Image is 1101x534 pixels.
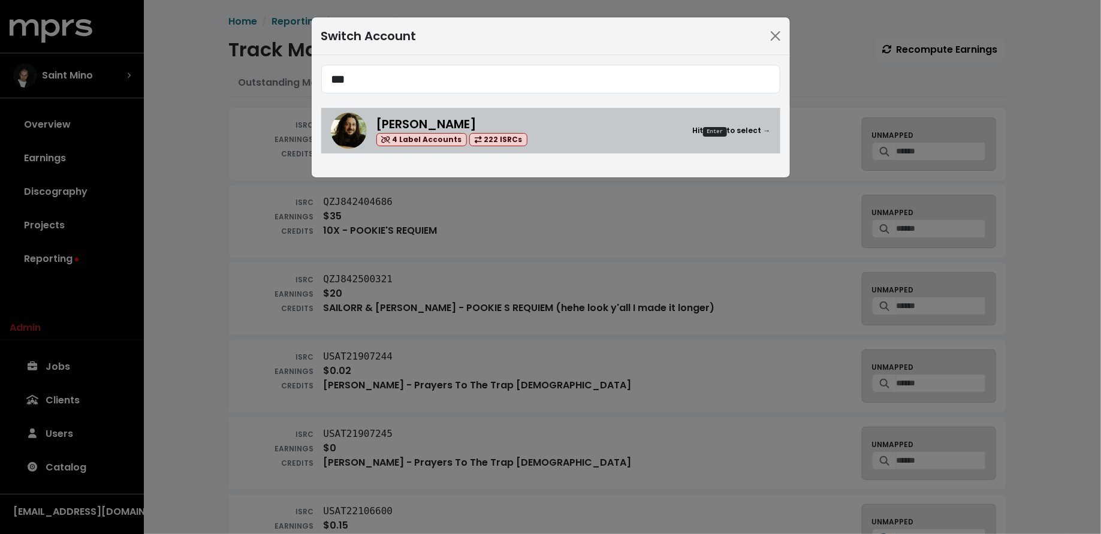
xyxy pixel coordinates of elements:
[321,65,780,93] input: Search accounts
[469,133,527,147] span: 222 ISRCs
[703,127,726,137] kbd: Enter
[331,113,367,149] img: Julian Bunetta
[321,27,417,45] div: Switch Account
[376,116,477,132] span: [PERSON_NAME]
[766,26,785,46] button: Close
[376,133,467,147] span: 4 Label Accounts
[692,125,770,137] small: Hit to select →
[321,108,780,153] a: Julian Bunetta[PERSON_NAME] 4 Label Accounts 222 ISRCsHitEnterto select →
